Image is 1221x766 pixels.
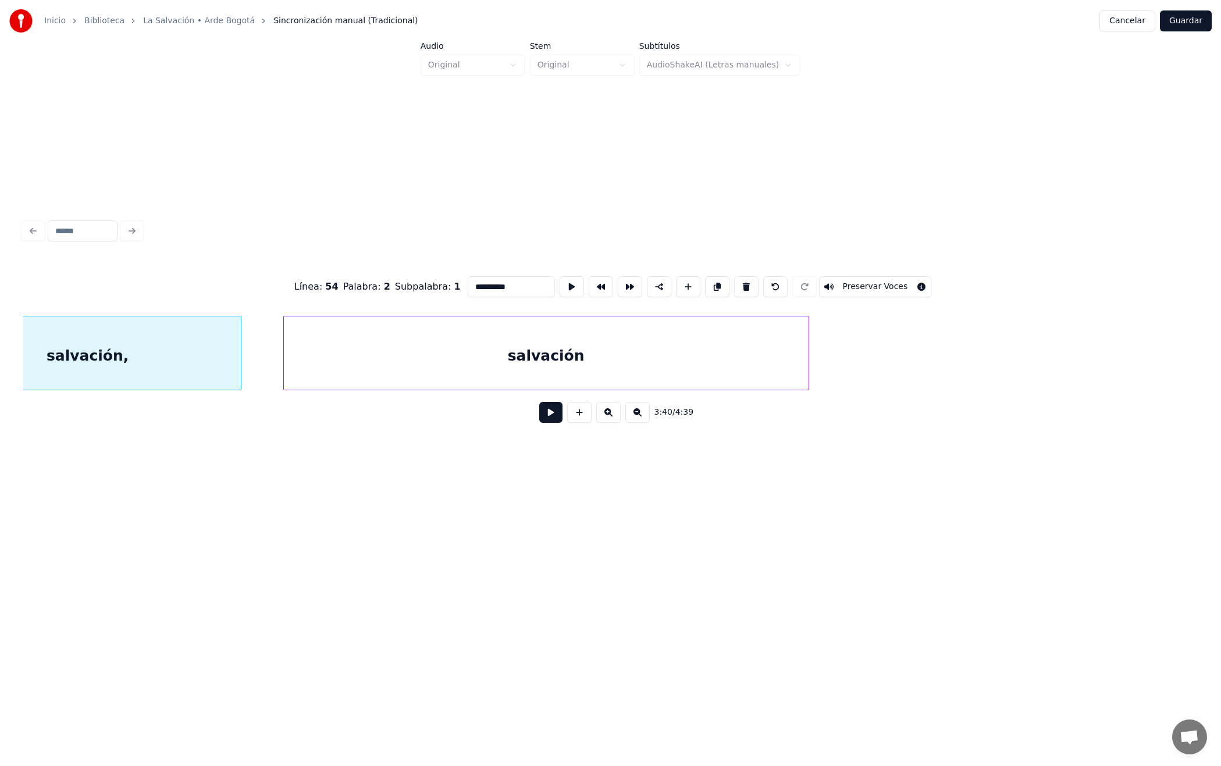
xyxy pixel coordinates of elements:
span: 3:40 [654,407,672,418]
button: Cancelar [1099,10,1155,31]
span: 1 [454,281,460,292]
div: Línea : [294,280,339,294]
label: Stem [530,42,635,50]
a: Biblioteca [84,15,124,27]
img: youka [9,9,33,33]
span: 4:39 [675,407,693,418]
button: Toggle [819,276,932,297]
div: Obre el xat [1172,719,1207,754]
span: Sincronización manual (Tradicional) [273,15,418,27]
div: Palabra : [343,280,390,294]
a: Inicio [44,15,66,27]
label: Subtítulos [639,42,801,50]
div: / [654,407,682,418]
span: 54 [325,281,338,292]
nav: breadcrumb [44,15,418,27]
label: Audio [421,42,525,50]
button: Guardar [1160,10,1212,31]
a: La Salvación • Arde Bogotá [143,15,255,27]
span: 2 [384,281,390,292]
div: Subpalabra : [395,280,461,294]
